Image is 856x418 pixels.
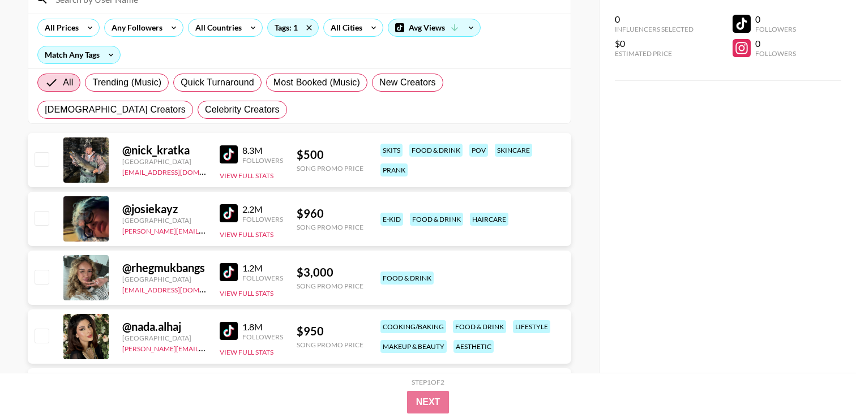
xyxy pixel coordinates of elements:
[380,340,447,353] div: makeup & beauty
[755,14,796,25] div: 0
[615,14,694,25] div: 0
[220,171,273,180] button: View Full Stats
[220,230,273,239] button: View Full Stats
[122,275,206,283] div: [GEOGRAPHIC_DATA]
[297,164,363,173] div: Song Promo Price
[220,322,238,340] img: TikTok
[122,225,290,235] a: [PERSON_NAME][EMAIL_ADDRESS][DOMAIN_NAME]
[755,25,796,33] div: Followers
[297,341,363,349] div: Song Promo Price
[220,204,238,222] img: TikTok
[92,76,161,89] span: Trending (Music)
[242,145,283,156] div: 8.3M
[220,348,273,356] button: View Full Stats
[615,38,694,49] div: $0
[220,145,238,163] img: TikTok
[220,289,273,298] button: View Full Stats
[453,340,494,353] div: aesthetic
[297,206,363,221] div: $ 960
[380,163,408,176] div: prank
[297,223,363,231] div: Song Promo Price
[297,324,363,338] div: $ 950
[615,25,694,33] div: Influencers Selected
[242,321,283,333] div: 1.8M
[273,76,360,89] span: Most Booked (Music)
[242,333,283,341] div: Followers
[297,282,363,290] div: Song Promo Price
[412,378,444,386] div: Step 1 of 2
[63,76,73,89] span: All
[122,334,206,342] div: [GEOGRAPHIC_DATA]
[205,103,280,117] span: Celebrity Creators
[242,204,283,215] div: 2.2M
[122,166,236,176] a: [EMAIL_ADDRESS][DOMAIN_NAME]
[122,320,206,334] div: @ nada.alhaj
[407,391,450,413] button: Next
[268,19,318,36] div: Tags: 1
[470,213,508,226] div: haircare
[297,265,363,279] div: $ 3,000
[380,320,446,333] div: cooking/baking
[105,19,165,36] div: Any Followers
[755,49,796,58] div: Followers
[409,144,463,157] div: food & drink
[495,144,532,157] div: skincare
[380,272,434,285] div: food & drink
[242,156,283,165] div: Followers
[220,263,238,281] img: TikTok
[380,144,403,157] div: skits
[45,103,186,117] span: [DEMOGRAPHIC_DATA] Creators
[122,283,236,294] a: [EMAIL_ADDRESS][DOMAIN_NAME]
[410,213,463,226] div: food & drink
[122,342,290,353] a: [PERSON_NAME][EMAIL_ADDRESS][DOMAIN_NAME]
[380,213,403,226] div: e-kid
[469,144,488,157] div: pov
[324,19,365,36] div: All Cities
[297,148,363,162] div: $ 500
[755,38,796,49] div: 0
[453,320,506,333] div: food & drink
[189,19,244,36] div: All Countries
[122,261,206,275] div: @ rhegmukbangs
[379,76,436,89] span: New Creators
[181,76,254,89] span: Quick Turnaround
[388,19,480,36] div: Avg Views
[242,215,283,223] div: Followers
[38,46,120,63] div: Match Any Tags
[513,320,550,333] div: lifestyle
[242,274,283,282] div: Followers
[122,143,206,157] div: @ nick_kratka
[122,157,206,166] div: [GEOGRAPHIC_DATA]
[615,49,694,58] div: Estimated Price
[38,19,81,36] div: All Prices
[242,262,283,274] div: 1.2M
[122,216,206,225] div: [GEOGRAPHIC_DATA]
[122,202,206,216] div: @ josiekayz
